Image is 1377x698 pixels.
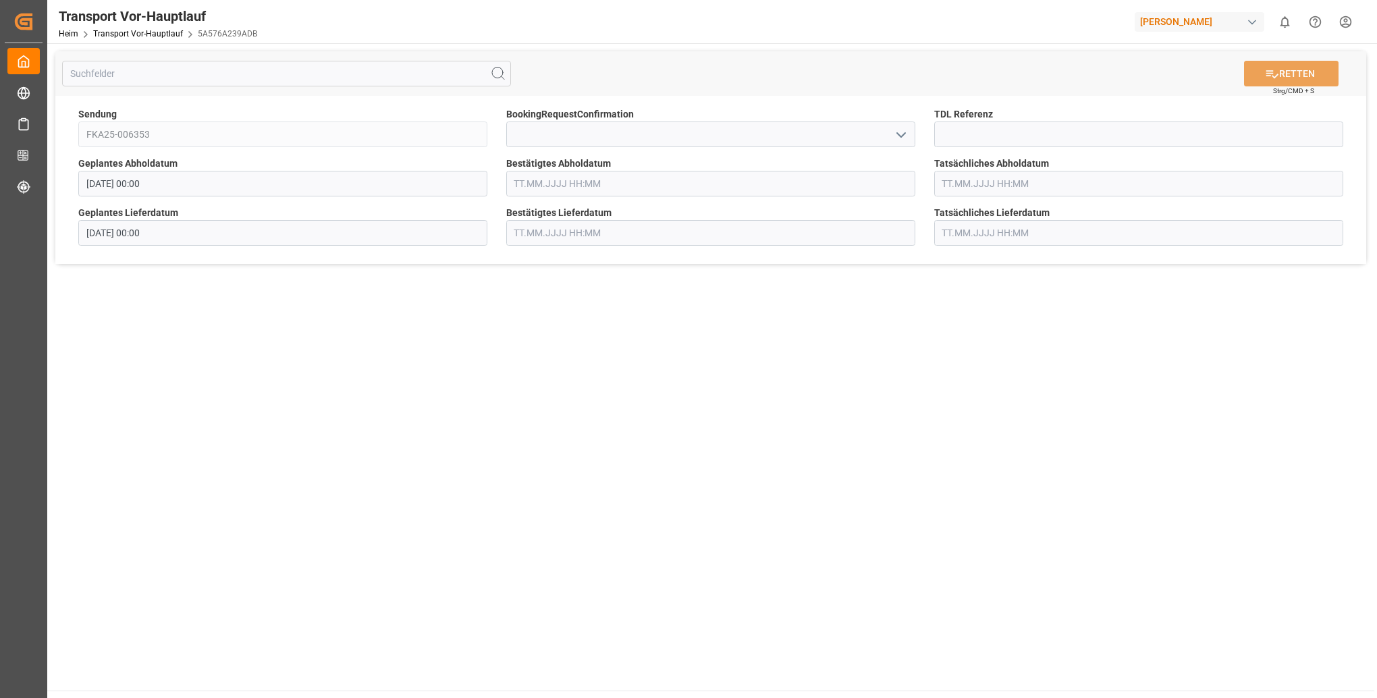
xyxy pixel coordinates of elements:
[934,171,1343,196] input: TT.MM.JJJJ HH:MM
[1140,15,1212,29] font: [PERSON_NAME]
[1270,7,1300,37] button: 0 neue Benachrichtigungen anzeigen
[78,109,117,119] font: Sendung
[78,158,178,169] font: Geplantes Abholdatum
[506,220,915,246] input: TT.MM.JJJJ HH:MM
[1279,67,1315,81] font: RETTEN
[1135,9,1270,34] button: [PERSON_NAME]
[1273,86,1314,96] span: Strg/CMD + S
[1244,61,1339,86] button: RETTEN
[934,220,1343,246] input: TT.MM.JJJJ HH:MM
[1300,7,1330,37] button: Hilfe-Center
[78,171,487,196] input: TT.MM.JJJJ HH:MM
[78,220,487,246] input: TT.MM.JJJJ HH:MM
[59,29,78,38] a: Heim
[934,207,1050,218] font: Tatsächliches Lieferdatum
[506,109,634,119] font: BookingRequestConfirmation
[93,29,183,38] a: Transport Vor-Hauptlauf
[934,158,1049,169] font: Tatsächliches Abholdatum
[62,61,511,86] input: Suchfelder
[506,171,915,196] input: TT.MM.JJJJ HH:MM
[890,124,910,145] button: Menü öffnen
[934,109,993,119] font: TDL Referenz
[78,207,178,218] font: Geplantes Lieferdatum
[506,158,611,169] font: Bestätigtes Abholdatum
[59,6,257,26] div: Transport Vor-Hauptlauf
[506,207,612,218] font: Bestätigtes Lieferdatum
